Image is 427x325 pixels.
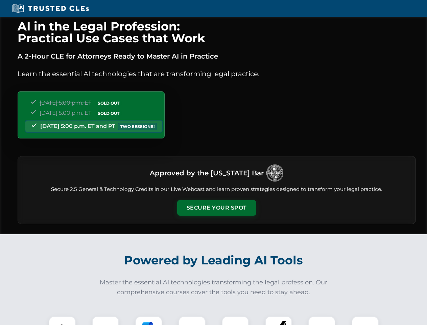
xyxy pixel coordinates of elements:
p: Secure 2.5 General & Technology Credits in our Live Webcast and learn proven strategies designed ... [26,186,407,193]
h2: Powered by Leading AI Tools [26,248,401,272]
span: [DATE] 5:00 p.m. ET [40,110,91,116]
button: Secure Your Spot [177,200,256,216]
p: Master the essential AI technologies transforming the legal profession. Our comprehensive courses... [95,278,332,297]
h1: AI in the Legal Profession: Practical Use Cases that Work [18,20,416,44]
p: A 2-Hour CLE for Attorneys Ready to Master AI in Practice [18,51,416,62]
span: SOLD OUT [95,110,122,117]
img: Logo [266,165,283,181]
img: Trusted CLEs [10,3,91,14]
span: SOLD OUT [95,100,122,107]
h3: Approved by the [US_STATE] Bar [150,167,264,179]
span: [DATE] 5:00 p.m. ET [40,100,91,106]
p: Learn the essential AI technologies that are transforming legal practice. [18,68,416,79]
